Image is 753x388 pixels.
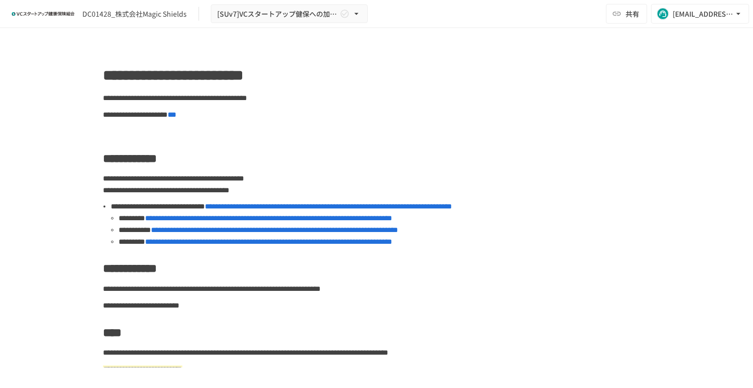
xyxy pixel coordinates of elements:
[651,4,749,24] button: [EMAIL_ADDRESS][DOMAIN_NAME]
[82,9,187,19] div: DC01428_株式会社Magic Shields
[217,8,338,20] span: [SUv7]VCスタートアップ健保への加入申請手続き
[12,6,75,22] img: ZDfHsVrhrXUoWEWGWYf8C4Fv4dEjYTEDCNvmL73B7ox
[626,8,639,19] span: 共有
[606,4,647,24] button: 共有
[211,4,368,24] button: [SUv7]VCスタートアップ健保への加入申請手続き
[673,8,733,20] div: [EMAIL_ADDRESS][DOMAIN_NAME]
